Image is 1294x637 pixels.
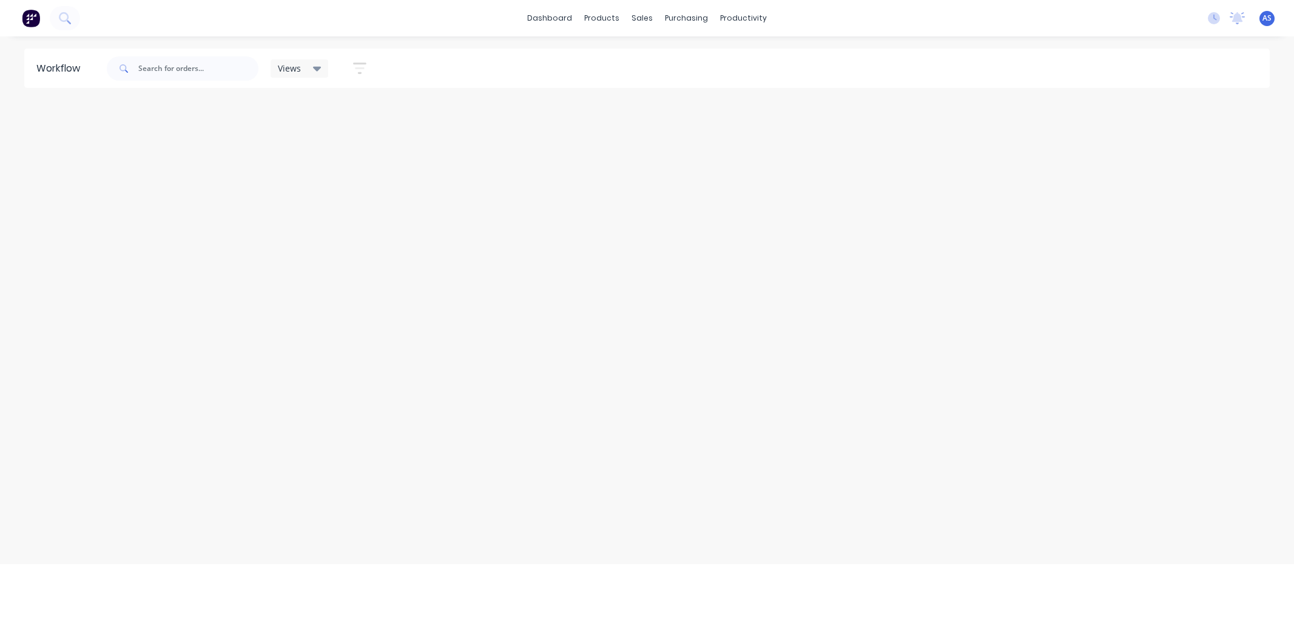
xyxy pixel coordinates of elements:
[138,56,258,81] input: Search for orders...
[521,9,578,27] a: dashboard
[625,9,659,27] div: sales
[1262,13,1272,24] span: AS
[714,9,773,27] div: productivity
[578,9,625,27] div: products
[36,61,86,76] div: Workflow
[278,62,301,75] span: Views
[22,9,40,27] img: Factory
[659,9,714,27] div: purchasing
